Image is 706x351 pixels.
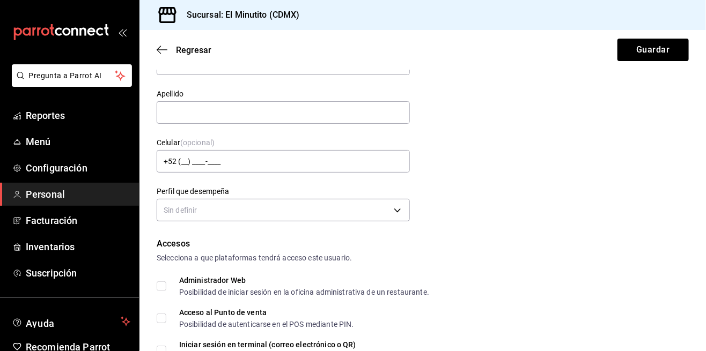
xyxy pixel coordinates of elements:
[157,45,211,55] button: Regresar
[176,45,211,55] span: Regresar
[118,28,127,36] button: open_drawer_menu
[29,70,115,81] span: Pregunta a Parrot AI
[26,266,130,280] span: Suscripción
[157,237,689,250] div: Accesos
[26,213,130,228] span: Facturación
[617,39,689,61] button: Guardar
[178,9,300,21] h3: Sucursal: El Minutito (CDMX)
[26,161,130,175] span: Configuración
[179,320,354,328] div: Posibilidad de autenticarse en el POS mediante PIN.
[179,277,429,284] div: Administrador Web
[179,309,354,316] div: Acceso al Punto de venta
[157,188,410,196] label: Perfil que desempeña
[26,187,130,201] span: Personal
[179,341,457,348] div: Iniciar sesión en terminal (correo electrónico o QR)
[12,64,132,87] button: Pregunta a Parrot AI
[157,91,410,98] label: Apellido
[26,240,130,254] span: Inventarios
[157,139,410,147] label: Celular
[179,288,429,296] div: Posibilidad de iniciar sesión en la oficina administrativa de un restaurante.
[180,139,215,147] span: (opcional)
[157,199,410,221] div: Sin definir
[8,78,132,89] a: Pregunta a Parrot AI
[157,252,689,264] div: Selecciona a que plataformas tendrá acceso este usuario.
[26,315,116,328] span: Ayuda
[26,108,130,123] span: Reportes
[26,135,130,149] span: Menú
